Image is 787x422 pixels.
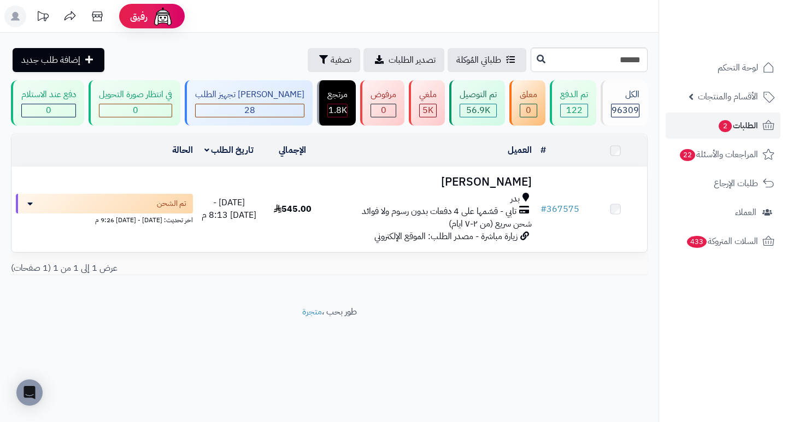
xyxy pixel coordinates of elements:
[448,48,526,72] a: طلباتي المُوكلة
[29,5,56,30] a: تحديثات المنصة
[719,120,732,132] span: 2
[698,89,758,104] span: الأقسام والمنتجات
[687,236,707,248] span: 433
[419,88,437,101] div: ملغي
[204,144,254,157] a: تاريخ الطلب
[566,104,583,117] span: 122
[99,88,172,101] div: في انتظار صورة التحويل
[3,262,330,275] div: عرض 1 إلى 1 من 1 (1 صفحات)
[666,112,780,139] a: الطلبات2
[130,10,148,23] span: رفيق
[666,228,780,254] a: السلات المتروكة433
[508,144,532,157] a: العميل
[666,141,780,168] a: المراجعات والأسئلة22
[195,88,304,101] div: [PERSON_NAME] تجهيز الطلب
[548,80,598,126] a: تم الدفع 122
[718,118,758,133] span: الطلبات
[526,104,531,117] span: 0
[460,88,497,101] div: تم التوصيل
[541,203,547,216] span: #
[86,80,183,126] a: في انتظار صورة التحويل 0
[363,48,444,72] a: تصدير الطلبات
[13,48,104,72] a: إضافة طلب جديد
[196,104,304,117] div: 28
[202,196,256,222] span: [DATE] - [DATE] 8:13 م
[541,144,546,157] a: #
[679,147,758,162] span: المراجعات والأسئلة
[99,104,172,117] div: 0
[371,88,396,101] div: مرفوض
[152,5,174,27] img: ai-face.png
[328,104,347,117] div: 1836
[389,54,436,67] span: تصدير الطلبات
[183,80,315,126] a: [PERSON_NAME] تجهيز الطلب 28
[362,205,516,218] span: تابي - قسّمها على 4 دفعات بدون رسوم ولا فوائد
[302,305,322,318] a: متجرة
[666,199,780,225] a: العملاء
[447,80,507,126] a: تم التوصيل 56.9K
[133,104,138,117] span: 0
[420,104,436,117] div: 4995
[666,170,780,197] a: طلبات الإرجاع
[598,80,650,126] a: الكل96309
[456,54,501,67] span: طلباتي المُوكلة
[308,48,360,72] button: تصفية
[21,54,80,67] span: إضافة طلب جديد
[422,104,433,117] span: 5K
[612,104,639,117] span: 96309
[274,203,312,216] span: 545.00
[315,80,358,126] a: مرتجع 1.8K
[507,80,548,126] a: معلق 0
[561,104,588,117] div: 122
[244,104,255,117] span: 28
[374,230,518,243] span: زيارة مباشرة - مصدر الطلب: الموقع الإلكتروني
[327,88,348,101] div: مرتجع
[611,88,639,101] div: الكل
[328,176,531,188] h3: [PERSON_NAME]
[279,144,306,157] a: الإجمالي
[16,379,43,406] div: Open Intercom Messenger
[172,144,193,157] a: الحالة
[560,88,588,101] div: تم الدفع
[466,104,490,117] span: 56.9K
[407,80,447,126] a: ملغي 5K
[328,104,347,117] span: 1.8K
[520,88,537,101] div: معلق
[680,149,695,161] span: 22
[718,60,758,75] span: لوحة التحكم
[381,104,386,117] span: 0
[371,104,396,117] div: 0
[460,104,496,117] div: 56947
[9,80,86,126] a: دفع عند الاستلام 0
[331,54,351,67] span: تصفية
[713,31,777,54] img: logo-2.png
[21,88,76,101] div: دفع عند الاستلام
[16,213,193,225] div: اخر تحديث: [DATE] - [DATE] 9:26 م
[666,55,780,81] a: لوحة التحكم
[449,217,532,230] span: شحن سريع (من ٢-٧ ايام)
[735,205,756,220] span: العملاء
[714,176,758,191] span: طلبات الإرجاع
[510,193,520,205] span: بدر
[157,198,186,209] span: تم الشحن
[46,104,51,117] span: 0
[541,203,579,216] a: #367575
[520,104,537,117] div: 0
[358,80,407,126] a: مرفوض 0
[22,104,75,117] div: 0
[686,234,758,249] span: السلات المتروكة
